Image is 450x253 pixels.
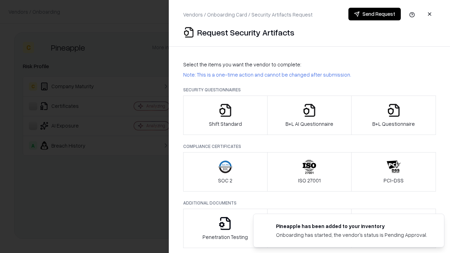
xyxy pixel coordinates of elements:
p: Security Questionnaires [183,87,436,93]
p: SOC 2 [218,177,232,184]
button: SOC 2 [183,152,268,192]
button: ISO 27001 [267,152,352,192]
button: Shift Standard [183,96,268,135]
p: Compliance Certificates [183,143,436,149]
p: Shift Standard [209,120,242,128]
p: Additional Documents [183,200,436,206]
button: B+L Questionnaire [351,96,436,135]
button: Privacy Policy [267,209,352,248]
p: Note: This is a one-time action and cannot be changed after submission. [183,71,436,78]
p: Penetration Testing [202,233,248,241]
button: Data Processing Agreement [351,209,436,248]
p: Select the items you want the vendor to complete: [183,61,436,68]
button: B+L AI Questionnaire [267,96,352,135]
p: Request Security Artifacts [197,27,294,38]
button: Send Request [348,8,401,20]
div: Onboarding has started, the vendor's status is Pending Approval. [276,231,427,239]
button: Penetration Testing [183,209,268,248]
p: B+L AI Questionnaire [285,120,333,128]
img: pineappleenergy.com [262,222,270,231]
button: PCI-DSS [351,152,436,192]
p: PCI-DSS [384,177,404,184]
div: Pineapple has been added to your inventory [276,222,427,230]
p: B+L Questionnaire [372,120,415,128]
p: Vendors / Onboarding Card / Security Artifacts Request [183,11,313,18]
p: ISO 27001 [298,177,321,184]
